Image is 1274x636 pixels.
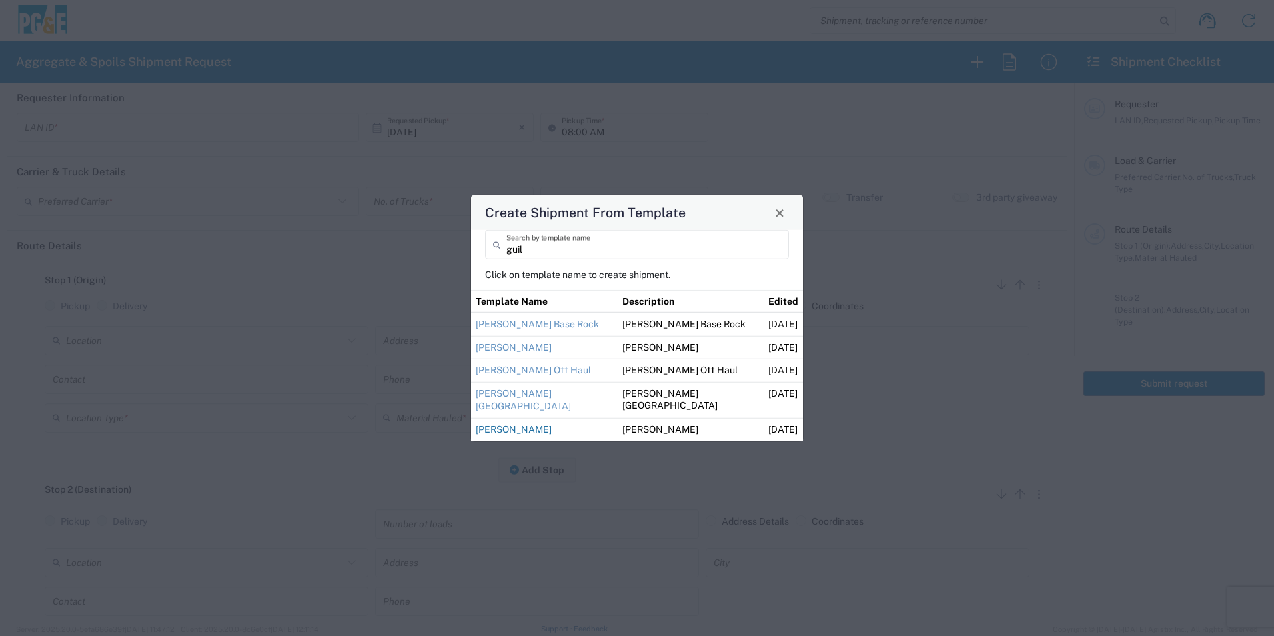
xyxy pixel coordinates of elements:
button: Close [770,203,789,222]
td: [DATE] [764,336,803,359]
td: [DATE] [764,382,803,418]
td: [DATE] [764,418,803,441]
td: [PERSON_NAME] [618,336,764,359]
a: [PERSON_NAME] Base Rock [476,319,599,329]
p: Click on template name to create shipment. [485,269,789,281]
th: Description [618,290,764,313]
a: [PERSON_NAME] [476,424,552,435]
h4: Create Shipment From Template [485,203,686,222]
td: [DATE] [764,313,803,336]
td: [PERSON_NAME] Base Rock [618,313,764,336]
a: [PERSON_NAME][GEOGRAPHIC_DATA] [476,388,571,412]
a: [PERSON_NAME] [476,341,552,352]
td: [DATE] [764,359,803,382]
a: [PERSON_NAME] Off Haul [476,365,591,375]
td: [PERSON_NAME] [618,418,764,441]
th: Template Name [471,290,618,313]
td: [PERSON_NAME] Off Haul [618,359,764,382]
td: [PERSON_NAME][GEOGRAPHIC_DATA] [618,382,764,418]
th: Edited [764,290,803,313]
table: Shipment templates [471,290,803,441]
